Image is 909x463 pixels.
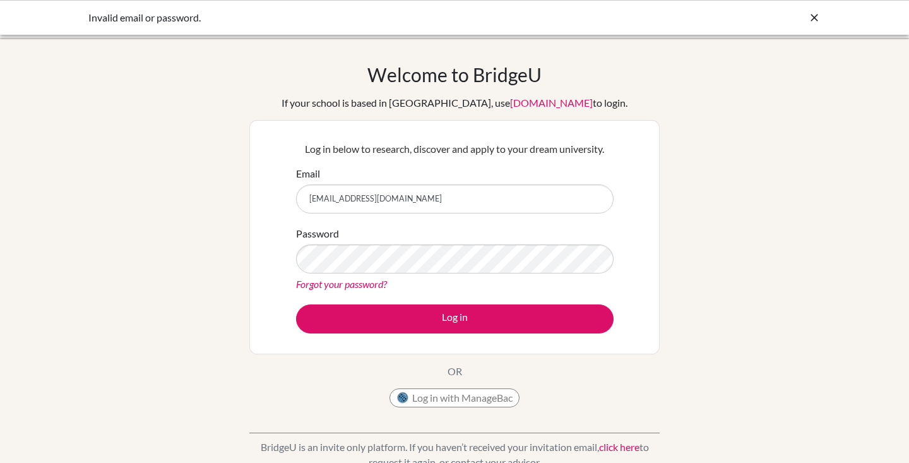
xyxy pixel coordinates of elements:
a: Forgot your password? [296,278,387,290]
button: Log in [296,304,614,334]
div: If your school is based in [GEOGRAPHIC_DATA], use to login. [282,95,627,111]
button: Log in with ManageBac [389,388,520,407]
p: Log in below to research, discover and apply to your dream university. [296,141,614,157]
label: Password [296,226,339,241]
p: OR [448,364,462,379]
h1: Welcome to BridgeU [367,63,542,86]
div: Invalid email or password. [88,10,631,25]
a: [DOMAIN_NAME] [510,97,593,109]
label: Email [296,166,320,181]
a: click here [599,441,639,453]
